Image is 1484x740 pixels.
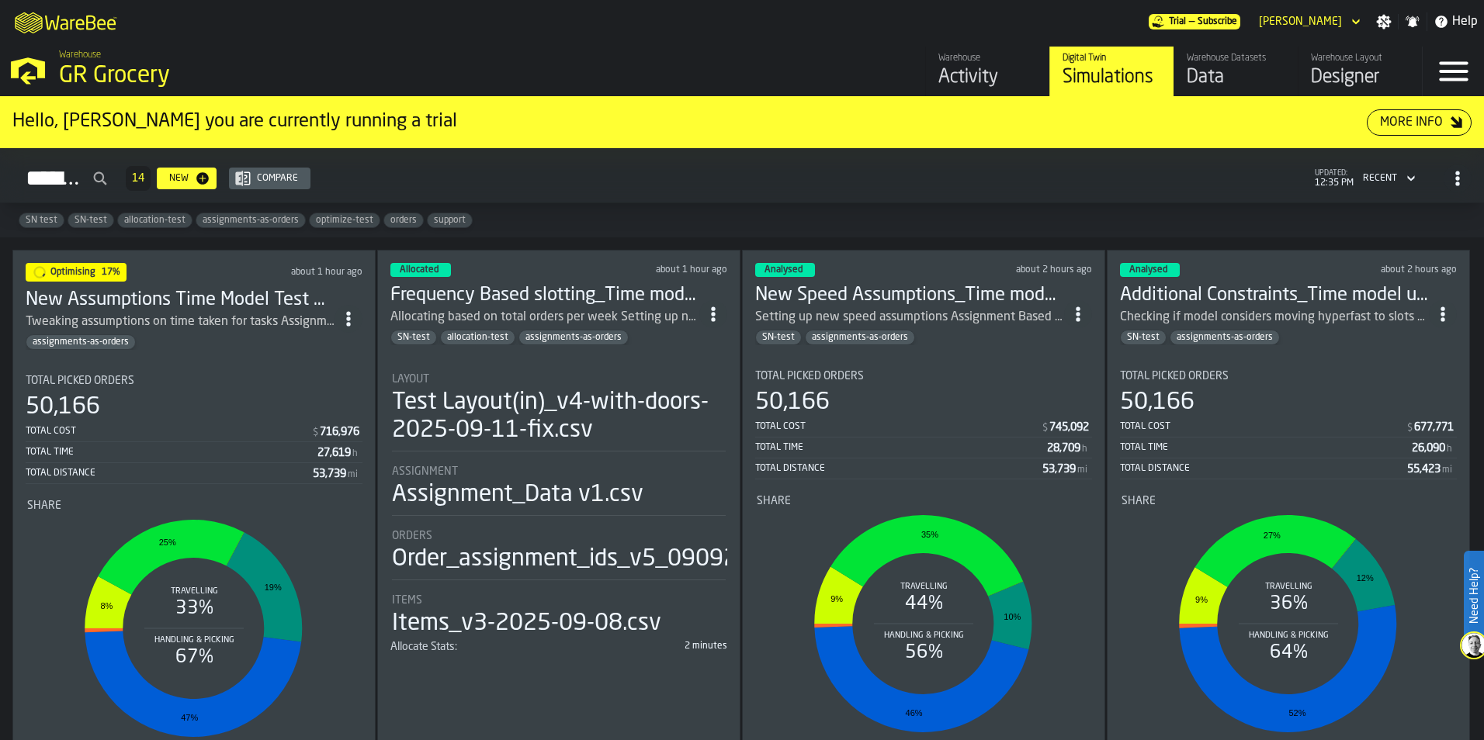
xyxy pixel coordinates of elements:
[246,267,362,278] div: Updated: 9/17/2025, 11:50:09 AM Created: 9/16/2025, 10:42:19 PM
[756,332,801,343] span: SN-test
[1077,465,1087,475] span: mi
[352,448,358,459] span: h
[1298,47,1422,96] a: link-to-/wh/i/e451d98b-95f6-4604-91ff-c80219f9c36d/designer
[519,332,628,343] span: assignments-as-orders
[1122,495,1455,507] div: Title
[1120,263,1180,277] div: status-3 2
[392,373,726,386] div: Title
[26,263,127,282] div: status-1 2
[1423,47,1484,96] label: button-toggle-Menu
[120,166,157,191] div: ButtonLoadMore-Load More-Prev-First-Last
[806,332,914,343] span: assignments-as-orders
[317,447,351,459] div: Stat Value
[1427,12,1484,31] label: button-toggle-Help
[118,215,192,226] span: allocation-test
[196,215,305,226] span: assignments-as-orders
[26,375,362,387] div: Title
[765,265,803,275] span: Analysed
[1120,389,1194,417] div: 50,166
[1170,332,1279,343] span: assignments-as-orders
[12,109,1367,134] div: Hello, [PERSON_NAME] you are currently running a trial
[390,641,727,653] div: stat-Allocate Stats:
[348,469,358,480] span: mi
[392,530,726,542] div: Title
[392,465,726,478] div: Title
[392,389,726,444] div: Test Layout(in)_v4-with-doors-2025-09-11-fix.csv
[1120,283,1429,308] h3: Additional Constraints_Time model update 4.5M Assignment Test [DATE]
[591,265,727,275] div: Updated: 9/17/2025, 11:44:05 AM Created: 9/17/2025, 11:22:57 AM
[26,288,335,313] h3: New Assumptions Time Model Test 4.5M Assignment Test [DATE]
[26,375,134,387] span: Total Picked Orders
[1121,332,1166,343] span: SN-test
[938,65,1037,90] div: Activity
[26,313,335,331] div: Tweaking assumptions on time taken for tasks Assignment Based - Resource changes, re-ordering tim...
[1187,65,1285,90] div: Data
[441,332,515,343] span: allocation-test
[390,308,699,327] div: Allocating based on total orders per week Setting up new speed assumptions Assignment Based - Res...
[755,308,1064,327] div: Setting up new speed assumptions Assignment Based - Resource changes, re-ordering time assumption...
[1315,169,1354,178] span: updated:
[26,375,362,484] div: stat-Total Picked Orders
[1120,370,1229,382] span: Total Picked Orders
[1042,463,1076,475] div: Stat Value
[1407,463,1441,475] div: Stat Value
[755,370,1092,479] div: stat-Total Picked Orders
[27,500,361,512] div: Title
[1149,14,1240,29] div: Menu Subscription
[955,265,1093,275] div: Updated: 9/17/2025, 10:55:17 AM Created: 9/17/2025, 10:51:24 AM
[392,530,726,580] div: stat-Orders
[26,288,335,313] div: New Assumptions Time Model Test 4.5M Assignment Test 2025-09-1
[1063,65,1161,90] div: Simulations
[26,468,313,479] div: Total Distance
[755,421,1041,432] div: Total Cost
[755,263,815,277] div: status-3 2
[1122,495,1156,507] span: Share
[757,495,791,507] span: Share
[757,495,1090,507] div: Title
[925,47,1049,96] a: link-to-/wh/i/e451d98b-95f6-4604-91ff-c80219f9c36d/feed/
[392,465,726,516] div: stat-Assignment
[59,62,478,90] div: GR Grocery
[392,465,458,478] span: Assignment
[1465,552,1482,639] label: Need Help?
[1120,421,1406,432] div: Total Cost
[1120,370,1457,382] div: Title
[1370,14,1398,29] label: button-toggle-Settings
[1447,444,1452,455] span: h
[1120,442,1412,453] div: Total Time
[1407,423,1413,434] span: $
[313,427,318,438] span: $
[1042,423,1048,434] span: $
[1189,16,1194,27] span: —
[392,373,726,451] div: stat-Layout
[1120,370,1457,479] div: stat-Total Picked Orders
[390,641,556,653] div: Title
[1047,442,1080,455] div: Stat Value
[1414,421,1454,434] div: Stat Value
[1452,12,1478,31] span: Help
[755,389,830,417] div: 50,166
[1253,12,1364,31] div: DropdownMenuValue-Jessica Derkacz
[755,283,1064,308] h3: New Speed Assumptions_Time model update 4.5M Assignment Test [DATE]
[390,283,699,308] h3: Frequency Based slotting_Time model update 4.5M Assignment Test [DATE]
[1049,47,1174,96] a: link-to-/wh/i/e451d98b-95f6-4604-91ff-c80219f9c36d/simulations
[26,426,311,437] div: Total Cost
[392,610,661,638] div: Items_v3-2025-09-08.csv
[26,393,100,421] div: 50,166
[1120,308,1429,327] div: Checking if model considers moving hyperfast to slots with larger capacity Assignment Based - Res...
[392,481,643,509] div: Assignment_Data v1.csv
[392,530,432,542] span: Orders
[391,332,436,343] span: SN-test
[390,283,699,308] div: Frequency Based slotting_Time model update 4.5M Assignment Test 2025-09-1
[1363,173,1397,184] div: DropdownMenuValue-4
[229,168,310,189] button: button-Compare
[757,495,1090,740] div: stat-Share
[1311,53,1409,64] div: Warehouse Layout
[1412,442,1445,455] div: Stat Value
